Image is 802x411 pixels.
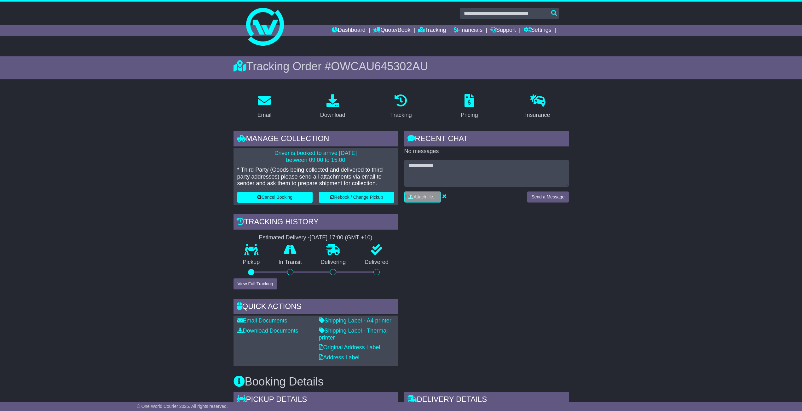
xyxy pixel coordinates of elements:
[319,192,394,203] button: Rebook / Change Pickup
[404,148,569,155] p: No messages
[373,25,410,36] a: Quote/Book
[454,25,482,36] a: Financials
[269,259,311,266] p: In Transit
[237,150,394,163] p: Driver is booked to arrive [DATE] between 09:00 to 15:00
[319,328,388,341] a: Shipping Label - Thermal printer
[316,92,349,122] a: Download
[234,259,269,266] p: Pickup
[234,299,398,316] div: Quick Actions
[310,234,372,241] div: [DATE] 17:00 (GMT +10)
[521,92,554,122] a: Insurance
[257,111,271,119] div: Email
[527,191,568,203] button: Send a Message
[524,25,551,36] a: Settings
[253,92,275,122] a: Email
[418,25,446,36] a: Tracking
[237,167,394,187] p: * Third Party (Goods being collected and delivered to third party addresses) please send all atta...
[332,25,366,36] a: Dashboard
[234,131,398,148] div: Manage collection
[311,259,355,266] p: Delivering
[234,214,398,231] div: Tracking history
[137,404,228,409] span: © One World Courier 2025. All rights reserved.
[404,131,569,148] div: RECENT CHAT
[319,344,380,351] a: Original Address Label
[234,375,569,388] h3: Booking Details
[490,25,516,36] a: Support
[234,278,277,289] button: View Full Tracking
[390,111,412,119] div: Tracking
[457,92,482,122] a: Pricing
[386,92,416,122] a: Tracking
[234,60,569,73] div: Tracking Order #
[355,259,398,266] p: Delivered
[319,317,391,324] a: Shipping Label - A4 printer
[237,317,287,324] a: Email Documents
[234,392,398,409] div: Pickup Details
[404,392,569,409] div: Delivery Details
[320,111,345,119] div: Download
[319,354,360,361] a: Address Label
[234,234,398,241] div: Estimated Delivery -
[461,111,478,119] div: Pricing
[237,328,298,334] a: Download Documents
[331,60,428,73] span: OWCAU645302AU
[525,111,550,119] div: Insurance
[237,192,313,203] button: Cancel Booking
